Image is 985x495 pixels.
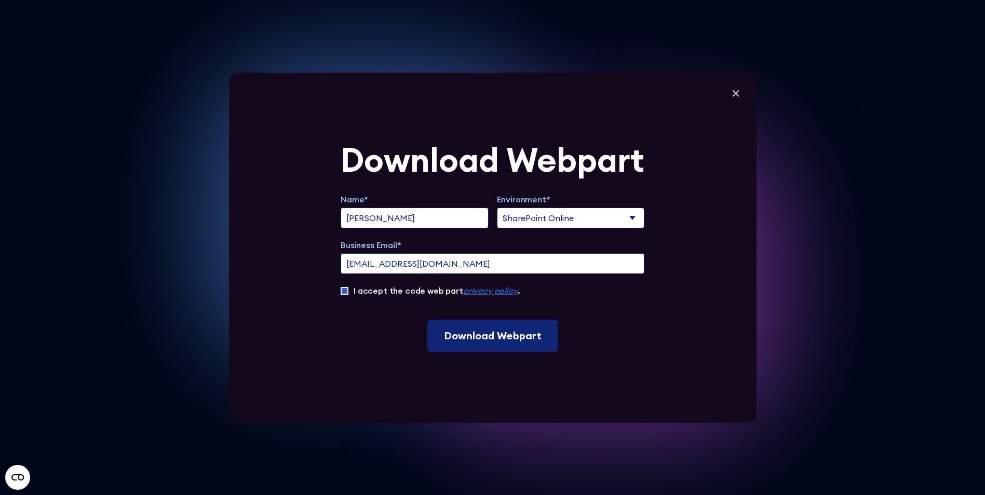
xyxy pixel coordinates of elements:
label: Name* [341,193,489,205]
label: I accept the code web part . [354,284,520,297]
label: Environment* [497,193,645,205]
form: Extend Trial [341,143,644,352]
iframe: Chat Widget [933,445,985,495]
button: Open CMP widget [5,465,30,490]
input: name@company.com [341,253,644,274]
input: Download Webpart [427,320,558,352]
input: full name [341,208,489,228]
label: Business Email* [341,239,644,251]
a: privacy policy [463,285,518,296]
div: Download Webpart [341,143,644,176]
